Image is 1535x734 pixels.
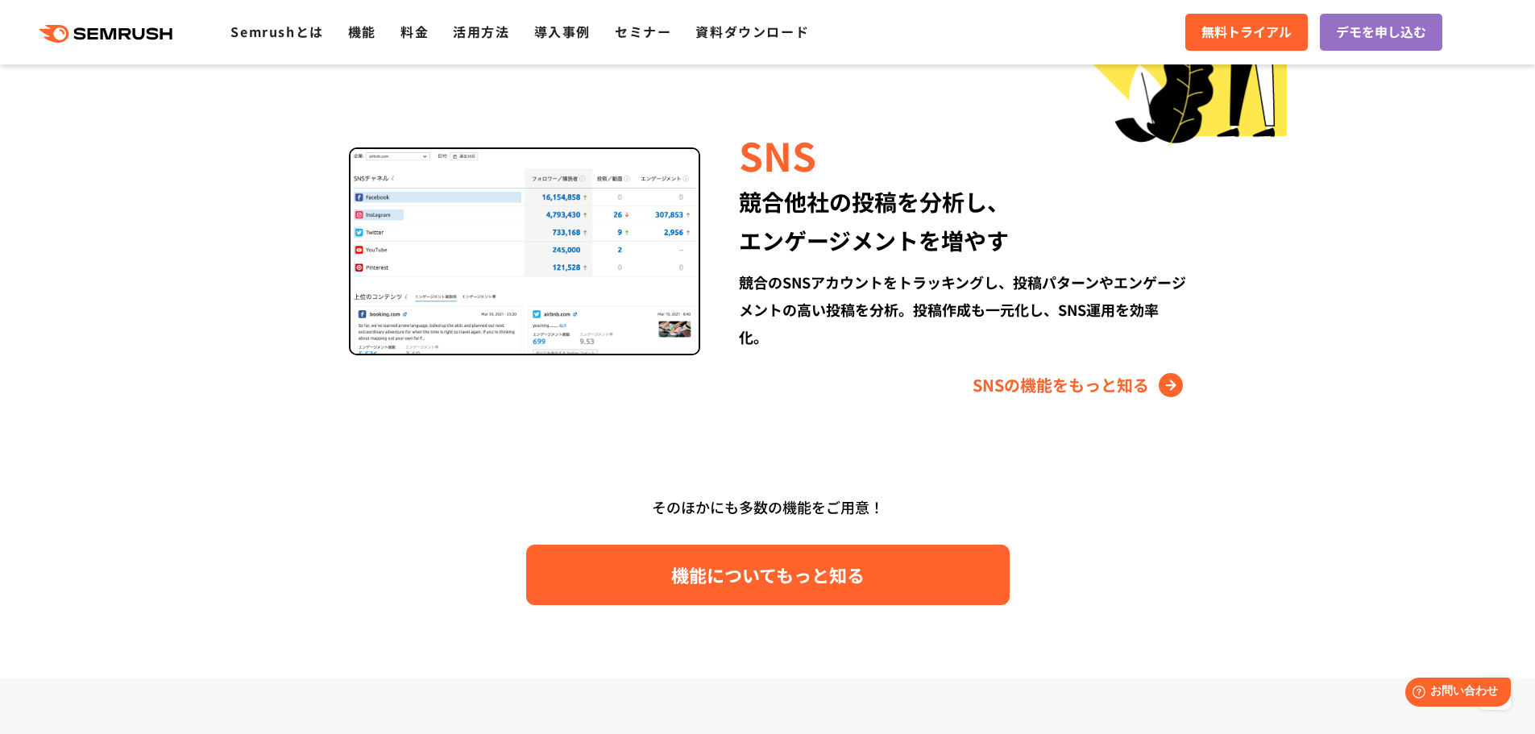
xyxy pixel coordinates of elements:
a: 導入事例 [534,22,591,41]
a: 機能についてもっと知る [526,545,1010,605]
a: セミナー [615,22,671,41]
a: デモを申し込む [1320,14,1442,51]
a: 資料ダウンロード [695,22,809,41]
div: そのほかにも多数の機能をご用意！ [305,492,1231,522]
span: 機能についてもっと知る [671,561,865,589]
a: 活用方法 [453,22,509,41]
a: 料金 [400,22,429,41]
a: 無料トライアル [1185,14,1308,51]
span: デモを申し込む [1336,22,1426,43]
a: 機能 [348,22,376,41]
iframe: Help widget launcher [1392,671,1517,716]
span: 無料トライアル [1201,22,1292,43]
div: 競合他社の投稿を分析し、 エンゲージメントを増やす [739,182,1186,259]
div: SNS [739,127,1186,182]
a: SNSの機能をもっと知る [973,372,1187,398]
a: Semrushとは [230,22,323,41]
div: 競合のSNSアカウントをトラッキングし、投稿パターンやエンゲージメントの高い投稿を分析。投稿作成も一元化し、SNS運用を効率化。 [739,268,1186,350]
